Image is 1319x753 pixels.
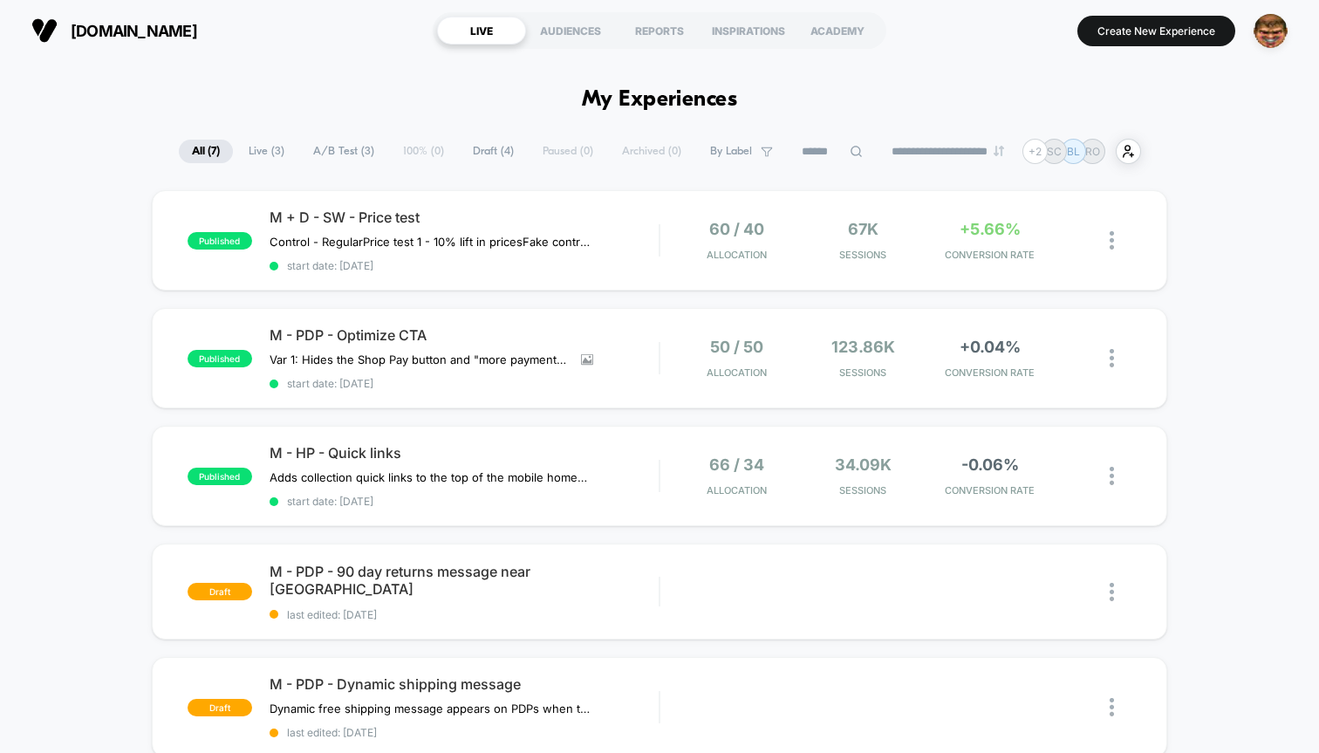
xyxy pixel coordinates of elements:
span: M - HP - Quick links [270,444,659,462]
span: Allocation [707,249,767,261]
span: 66 / 34 [709,455,764,474]
span: published [188,468,252,485]
span: last edited: [DATE] [270,726,659,739]
span: Sessions [804,249,922,261]
span: Sessions [804,366,922,379]
span: 123.86k [831,338,895,356]
div: LIVE [437,17,526,44]
span: draft [188,583,252,600]
span: 50 / 50 [710,338,763,356]
span: CONVERSION RATE [931,366,1049,379]
h1: My Experiences [582,87,738,113]
span: start date: [DATE] [270,259,659,272]
span: Allocation [707,484,767,496]
span: +5.66% [960,220,1021,238]
img: close [1110,698,1114,716]
div: ACADEMY [793,17,882,44]
span: Sessions [804,484,922,496]
img: close [1110,467,1114,485]
span: published [188,350,252,367]
span: 60 / 40 [709,220,764,238]
span: draft [188,699,252,716]
span: [DOMAIN_NAME] [71,22,197,40]
p: RO [1085,145,1100,158]
span: published [188,232,252,250]
span: Var 1: Hides the Shop Pay button and "more payment options" link on PDPsVar 2: Change the CTA col... [270,353,568,366]
span: M - PDP - Dynamic shipping message [270,675,659,693]
span: By Label [710,145,752,158]
div: REPORTS [615,17,704,44]
span: Live ( 3 ) [236,140,297,163]
span: Draft ( 4 ) [460,140,527,163]
span: -0.06% [961,455,1019,474]
span: 34.09k [835,455,892,474]
img: close [1110,231,1114,250]
p: SC [1047,145,1062,158]
span: Adds collection quick links to the top of the mobile homepage [270,470,593,484]
img: close [1110,349,1114,367]
div: INSPIRATIONS [704,17,793,44]
div: + 2 [1022,139,1048,164]
span: Control - RegularPrice test 1 - 10% lift in pricesFake control - Removes upsells in CartPrice tes... [270,235,593,249]
span: M + D - SW - Price test [270,209,659,226]
span: CONVERSION RATE [931,249,1049,261]
span: M - PDP - Optimize CTA [270,326,659,344]
div: AUDIENCES [526,17,615,44]
span: start date: [DATE] [270,495,659,508]
span: 67k [848,220,878,238]
button: Create New Experience [1077,16,1235,46]
span: CONVERSION RATE [931,484,1049,496]
button: ppic [1248,13,1293,49]
span: M - PDP - 90 day returns message near [GEOGRAPHIC_DATA] [270,563,659,598]
span: A/B Test ( 3 ) [300,140,387,163]
img: end [994,146,1004,156]
img: Visually logo [31,17,58,44]
span: start date: [DATE] [270,377,659,390]
span: Allocation [707,366,767,379]
button: [DOMAIN_NAME] [26,17,202,44]
span: Dynamic free shipping message appears on PDPs when the cart is $50+ [270,702,593,715]
span: +0.04% [960,338,1021,356]
img: close [1110,583,1114,601]
span: last edited: [DATE] [270,608,659,621]
img: ppic [1254,14,1288,48]
p: BL [1067,145,1080,158]
span: All ( 7 ) [179,140,233,163]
